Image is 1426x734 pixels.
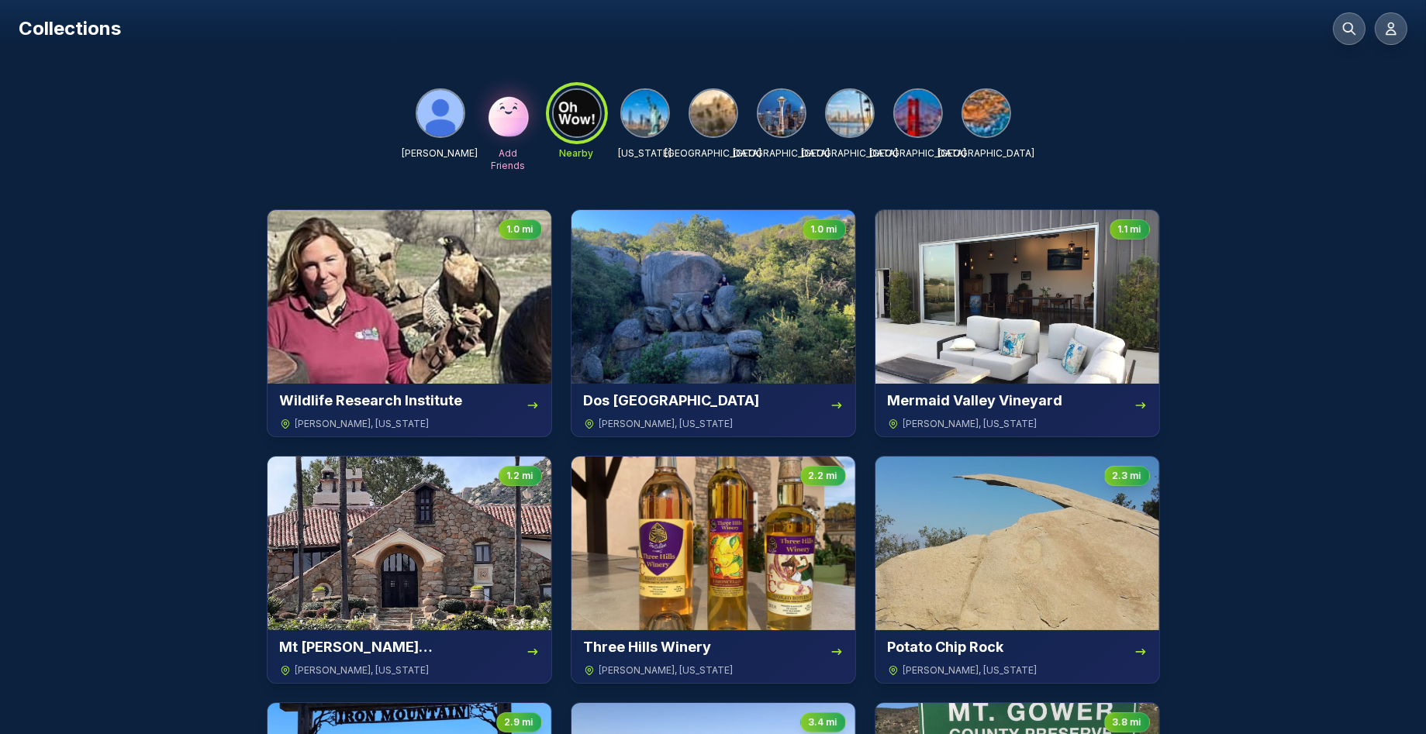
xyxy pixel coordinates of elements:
[19,16,121,41] h1: Collections
[618,147,672,160] p: [US_STATE]
[507,470,533,482] span: 1.2 mi
[280,390,463,412] h3: Wildlife Research Institute
[505,716,533,729] span: 2.9 mi
[875,210,1159,384] img: Mermaid Valley Vineyard
[295,664,430,677] span: [PERSON_NAME] , [US_STATE]
[875,457,1159,630] img: Potato Chip Rock
[690,90,737,136] img: Los Angeles
[888,390,1063,412] h3: Mermaid Valley Vineyard
[295,418,430,430] span: [PERSON_NAME] , [US_STATE]
[402,147,478,160] p: [PERSON_NAME]
[665,147,761,160] p: [GEOGRAPHIC_DATA]
[811,223,837,236] span: 1.0 mi
[963,90,1010,136] img: Orange County
[584,390,760,412] h3: Dos [GEOGRAPHIC_DATA]
[1118,223,1141,236] span: 1.1 mi
[571,210,855,384] img: Dos Picos County Park
[280,636,527,658] h3: Mt [PERSON_NAME] [PERSON_NAME] Castle
[733,147,830,160] p: [GEOGRAPHIC_DATA]
[599,664,734,677] span: [PERSON_NAME] , [US_STATE]
[571,457,855,630] img: Three Hills Winery
[758,90,805,136] img: Seattle
[584,636,712,658] h3: Three Hills Winery
[622,90,668,136] img: New York
[809,470,837,482] span: 2.2 mi
[560,147,594,160] p: Nearby
[809,716,837,729] span: 3.4 mi
[937,147,1034,160] p: [GEOGRAPHIC_DATA]
[903,664,1038,677] span: [PERSON_NAME] , [US_STATE]
[507,223,533,236] span: 1.0 mi
[268,457,551,630] img: Mt Woodson Amy Strong Castle
[895,90,941,136] img: San Francisco
[888,636,1004,658] h3: Potato Chip Rock
[801,147,898,160] p: [GEOGRAPHIC_DATA]
[827,90,873,136] img: San Diego
[484,147,533,172] p: Add Friends
[1113,470,1141,482] span: 2.3 mi
[417,90,464,136] img: Matthew Miller
[869,147,966,160] p: [GEOGRAPHIC_DATA]
[599,418,734,430] span: [PERSON_NAME] , [US_STATE]
[1113,716,1141,729] span: 3.8 mi
[268,210,551,384] img: Wildlife Research Institute
[484,88,533,138] img: Add Friends
[903,418,1038,430] span: [PERSON_NAME] , [US_STATE]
